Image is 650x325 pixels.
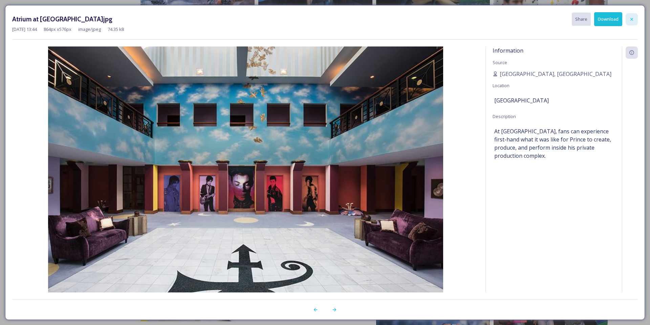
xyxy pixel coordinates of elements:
span: Location [493,82,510,89]
span: 864 px x 576 px [44,26,71,33]
span: [GEOGRAPHIC_DATA] [494,96,549,104]
button: Share [572,13,591,26]
span: [GEOGRAPHIC_DATA], [GEOGRAPHIC_DATA] [500,70,611,78]
span: Information [493,47,523,54]
span: 74.35 kB [108,26,124,33]
span: Description [493,113,516,119]
span: [DATE] 13:44 [12,26,37,33]
span: At [GEOGRAPHIC_DATA], fans can experience first-hand what it was like for Prince to create, produ... [494,127,613,160]
img: PP%20Atrium%20at%20Paisley%20Park6x4.jpg [12,46,479,310]
h3: Atrium at [GEOGRAPHIC_DATA]jpg [12,14,112,24]
span: Source [493,59,507,65]
button: Download [594,12,622,26]
span: image/jpeg [78,26,101,33]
